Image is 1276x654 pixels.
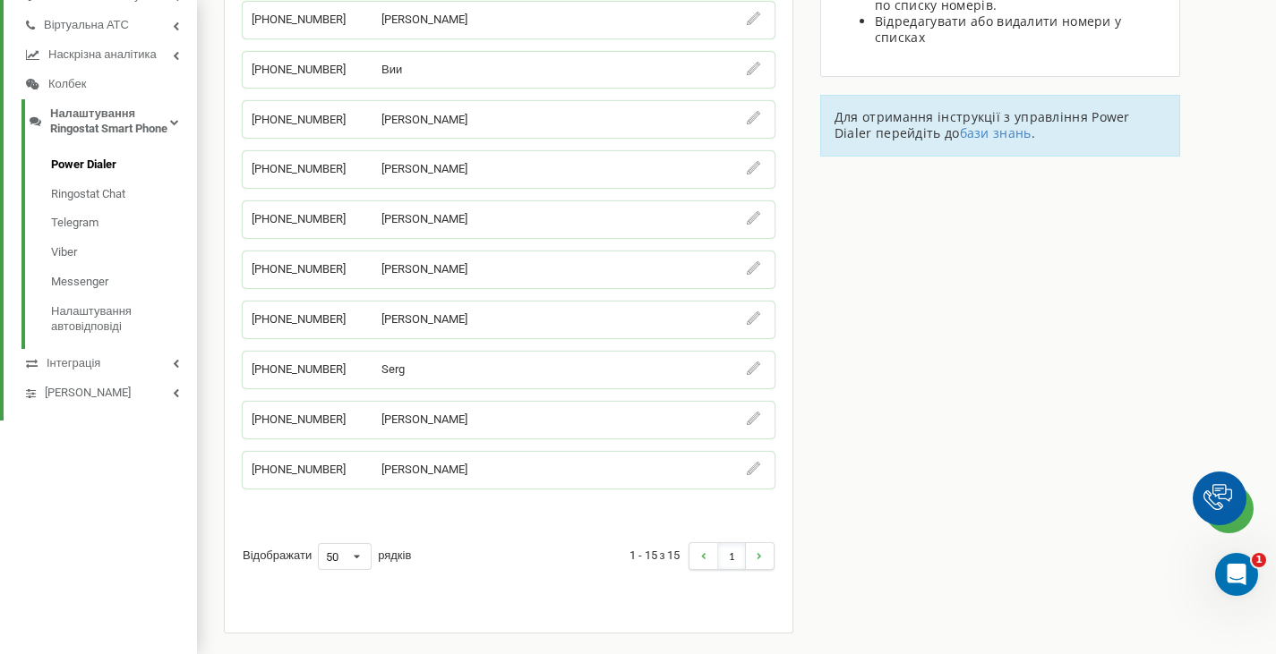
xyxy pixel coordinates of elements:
a: Налаштування автовідповіді [51,304,179,335]
div: Pagination Navigation [689,542,774,570]
span: Налаштування Ringostat Smart Phone [50,106,170,137]
a: Ringostat Chat [51,187,179,202]
span: Колбек [48,77,86,92]
span: Messenger [51,275,108,290]
span: Віртуальна АТС [44,18,129,33]
a: Налаштування Ringostat Smart Phone [30,106,179,137]
span: [PHONE_NUMBER] [252,13,346,28]
span: [PHONE_NUMBER] [252,63,346,78]
a: [PERSON_NAME] [26,386,179,401]
span: [PHONE_NUMBER] [252,412,346,428]
a: бази знань [960,124,1032,141]
span: Інтеграція [47,356,100,371]
span: [PERSON_NAME] [381,312,467,327]
a: Viber [51,245,179,260]
a: 1 [718,543,746,569]
span: [PERSON_NAME] [381,212,467,227]
li: Відредагувати або видалити номери у списках [875,13,1161,46]
a: Наскрізна аналітика [26,47,179,63]
span: [PHONE_NUMBER] [252,362,346,378]
span: [PERSON_NAME] [381,463,467,478]
span: Serg [381,362,405,378]
span: Power Dialer [51,157,116,173]
span: [PERSON_NAME] [381,113,467,128]
a: Power Dialer [51,157,179,173]
span: Ringostat Chat [51,187,125,202]
span: [PHONE_NUMBER] [252,463,346,478]
span: [PERSON_NAME] [381,262,467,277]
span: Telegram [51,216,98,231]
span: [PERSON_NAME] [381,162,467,177]
span: [PHONE_NUMBER] [252,312,346,327]
span: Viber [51,245,77,260]
a: Інтеграція [26,356,179,371]
a: Колбек [26,77,179,92]
span: 1 [1252,553,1266,567]
span: [PERSON_NAME] [381,13,467,28]
span: Вии [381,63,402,78]
div: 50 [326,551,338,563]
span: [PHONE_NUMBER] [252,262,346,277]
span: 1 - 15 з 15 [629,548,681,564]
span: [PHONE_NUMBER] [252,113,346,128]
a: Віртуальна АТС [26,18,179,33]
span: Наскрізна аналітика [48,47,157,63]
span: [PERSON_NAME] [381,412,467,428]
a: Messenger [51,275,179,290]
span: [PHONE_NUMBER] [252,162,346,177]
div: Відображати рядків [243,543,411,570]
iframe: Intercom live chat [1215,553,1258,596]
span: [PHONE_NUMBER] [252,212,346,227]
span: [PERSON_NAME] [45,386,131,401]
div: Для отримання інструкції з управління Power Dialer перейдіть до . [820,95,1180,156]
a: Telegram [51,216,179,231]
